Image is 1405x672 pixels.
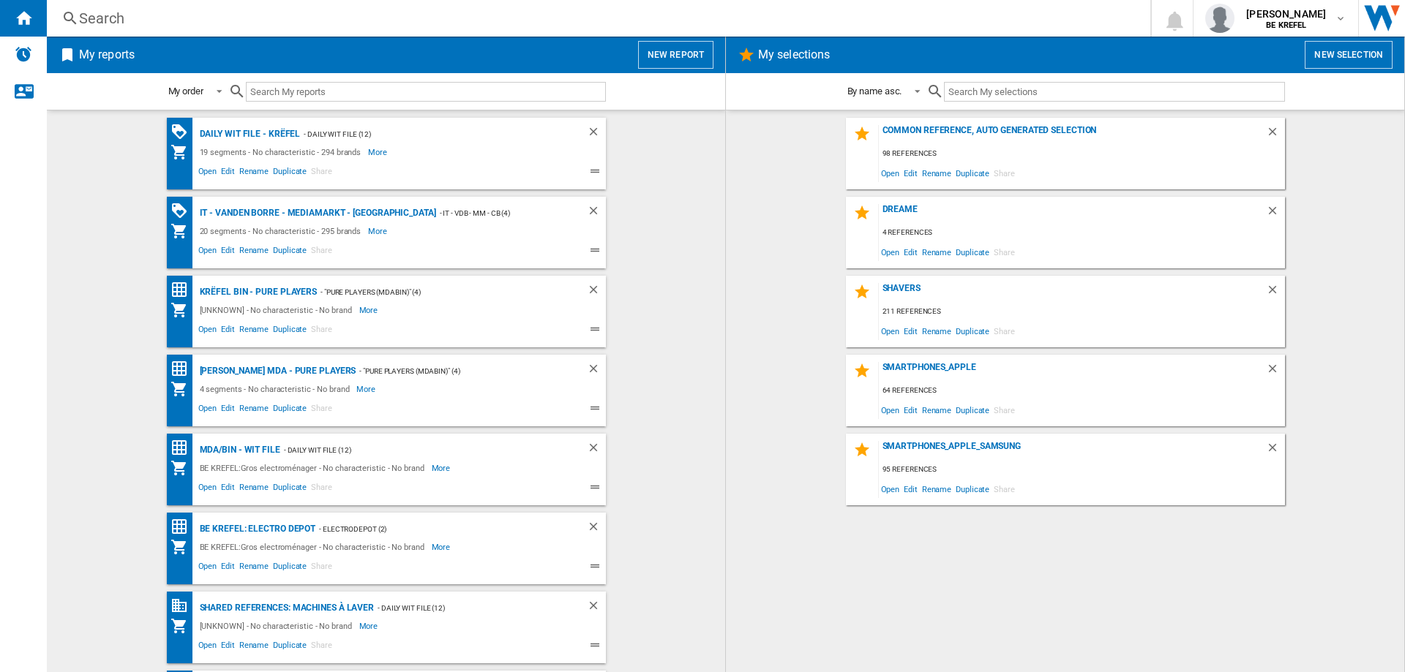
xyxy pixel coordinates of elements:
[1266,283,1285,303] div: Delete
[638,41,713,69] button: New report
[271,480,309,498] span: Duplicate
[879,362,1266,382] div: SMARTPHONES_APPLE
[15,45,32,63] img: alerts-logo.svg
[196,165,220,182] span: Open
[271,243,309,261] span: Duplicate
[271,638,309,656] span: Duplicate
[171,301,196,319] div: My Assortment
[1266,441,1285,461] div: Delete
[953,321,992,341] span: Duplicate
[953,242,992,262] span: Duplicate
[171,538,196,556] div: My Assortment
[171,123,196,141] div: PROMOTIONS Matrix
[587,362,606,380] div: Delete
[1266,204,1285,224] div: Delete
[196,222,369,240] div: 20 segments - No characteristic - 295 brands
[79,8,1112,29] div: Search
[271,401,309,419] span: Duplicate
[374,599,557,617] div: - Daily WIT file (12)
[196,480,220,498] span: Open
[196,380,357,398] div: 4 segments - No characteristic - No brand
[171,459,196,477] div: My Assortment
[1205,4,1234,33] img: profile.jpg
[587,283,606,301] div: Delete
[356,380,378,398] span: More
[902,400,920,420] span: Edit
[1266,125,1285,145] div: Delete
[237,243,271,261] span: Rename
[271,559,309,577] span: Duplicate
[920,400,953,420] span: Rename
[953,479,992,499] span: Duplicate
[171,143,196,161] div: My Assortment
[879,283,1266,303] div: Shavers
[219,165,237,182] span: Edit
[1266,362,1285,382] div: Delete
[587,125,606,143] div: Delete
[879,224,1285,242] div: 4 references
[196,143,369,161] div: 19 segments - No characteristic - 294 brands
[953,400,992,420] span: Duplicate
[309,322,334,340] span: Share
[879,461,1285,479] div: 95 references
[196,204,436,222] div: IT - Vanden Borre - Mediamarkt - [GEOGRAPHIC_DATA]
[219,480,237,498] span: Edit
[879,163,902,183] span: Open
[879,400,902,420] span: Open
[432,459,453,477] span: More
[196,559,220,577] span: Open
[237,322,271,340] span: Rename
[196,459,432,477] div: BE KREFEL:Gros electroménager - No characteristic - No brand
[219,243,237,261] span: Edit
[920,321,953,341] span: Rename
[237,638,271,656] span: Rename
[171,518,196,536] div: Price Matrix
[309,243,334,261] span: Share
[992,163,1017,183] span: Share
[237,480,271,498] span: Rename
[879,145,1285,163] div: 98 references
[219,322,237,340] span: Edit
[992,479,1017,499] span: Share
[237,559,271,577] span: Rename
[171,617,196,635] div: My Assortment
[246,82,606,102] input: Search My reports
[196,283,318,301] div: Krëfel BIN - Pure Players
[356,362,557,380] div: - "Pure Players (MDABIN)" (4)
[587,441,606,459] div: Delete
[879,382,1285,400] div: 64 references
[587,204,606,222] div: Delete
[920,479,953,499] span: Rename
[436,204,558,222] div: - IT - Vdb - MM - CB (4)
[171,222,196,240] div: My Assortment
[237,401,271,419] span: Rename
[196,401,220,419] span: Open
[219,559,237,577] span: Edit
[196,322,220,340] span: Open
[359,301,381,319] span: More
[271,322,309,340] span: Duplicate
[271,165,309,182] span: Duplicate
[76,41,138,69] h2: My reports
[879,303,1285,321] div: 211 references
[1266,20,1306,30] b: BE KREFEL
[219,638,237,656] span: Edit
[196,617,359,635] div: [UNKNOWN] - No characteristic - No brand
[315,520,557,538] div: - ElectroDepot (2)
[902,479,920,499] span: Edit
[1246,7,1326,21] span: [PERSON_NAME]
[432,538,453,556] span: More
[196,538,432,556] div: BE KREFEL:Gros electroménager - No characteristic - No brand
[879,242,902,262] span: Open
[359,617,381,635] span: More
[309,401,334,419] span: Share
[902,321,920,341] span: Edit
[196,441,280,459] div: MDA/BIN - WIT file
[309,165,334,182] span: Share
[902,163,920,183] span: Edit
[196,520,316,538] div: BE KREFEL: Electro depot
[368,143,389,161] span: More
[879,125,1266,145] div: Common reference, auto generated selection
[309,559,334,577] span: Share
[920,242,953,262] span: Rename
